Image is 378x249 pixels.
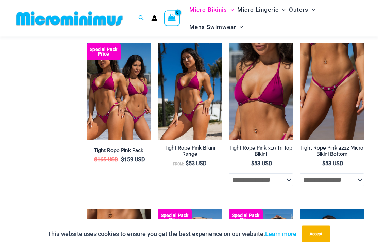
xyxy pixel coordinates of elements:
bdi: 165 USD [94,157,118,163]
h2: Tight Rope Pink 4212 Micro Bikini Bottom [300,145,364,158]
span: Menu Toggle [236,18,243,36]
img: Collection Pack F [87,44,151,140]
span: Menu Toggle [279,1,286,18]
b: Special Pack Price [158,214,192,222]
b: Special Pack Price [87,48,121,57]
span: From: [173,162,184,167]
span: $ [121,157,124,163]
span: $ [251,160,254,167]
a: OutersMenu ToggleMenu Toggle [287,1,317,18]
bdi: 53 USD [322,160,343,167]
a: View Shopping Cart, empty [164,11,180,26]
span: $ [322,160,325,167]
a: Collection Pack F Collection Pack B (3)Collection Pack B (3) [87,44,151,140]
a: Search icon link [138,14,144,23]
b: Special Pack Price [229,214,263,222]
bdi: 53 USD [251,160,272,167]
span: $ [94,157,97,163]
img: MM SHOP LOGO FLAT [14,11,125,26]
a: Account icon link [151,15,157,21]
a: Micro LingerieMenu ToggleMenu Toggle [236,1,287,18]
img: Tight Rope Pink 319 Top 4228 Thong 05 [158,44,222,140]
a: Tight Rope Pink 4212 Micro Bikini Bottom [300,145,364,160]
h2: Tight Rope Pink Pack [87,147,151,154]
p: This website uses cookies to ensure you get the best experience on our website. [48,229,296,239]
a: Tight Rope Pink 319 Top 01Tight Rope Pink 319 Top 4228 Thong 06Tight Rope Pink 319 Top 4228 Thong 06 [229,44,293,140]
img: Tight Rope Pink 319 Top 01 [229,44,293,140]
span: Outers [289,1,308,18]
img: Tight Rope Pink 319 4212 Micro 01 [300,44,364,140]
a: Micro BikinisMenu ToggleMenu Toggle [188,1,236,18]
a: Tight Rope Pink 319 4212 Micro 01Tight Rope Pink 319 4212 Micro 02Tight Rope Pink 319 4212 Micro 02 [300,44,364,140]
a: Tight Rope Pink Pack [87,147,151,156]
bdi: 53 USD [186,160,206,167]
span: Micro Bikinis [189,1,227,18]
button: Accept [302,226,330,242]
span: Menu Toggle [308,1,315,18]
a: Learn more [265,230,296,237]
a: Tight Rope Pink 319 Top 4228 Thong 05Tight Rope Pink 319 Top 4228 Thong 06Tight Rope Pink 319 Top... [158,44,222,140]
a: Mens SwimwearMenu ToggleMenu Toggle [188,18,245,36]
span: Micro Lingerie [237,1,279,18]
a: Tight Rope Pink Bikini Range [158,145,222,160]
a: Tight Rope Pink 319 Tri Top Bikini [229,145,293,160]
h2: Tight Rope Pink 319 Tri Top Bikini [229,145,293,158]
span: Mens Swimwear [189,18,236,36]
bdi: 159 USD [121,157,145,163]
span: $ [186,160,189,167]
span: Menu Toggle [227,1,234,18]
h2: Tight Rope Pink Bikini Range [158,145,222,158]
